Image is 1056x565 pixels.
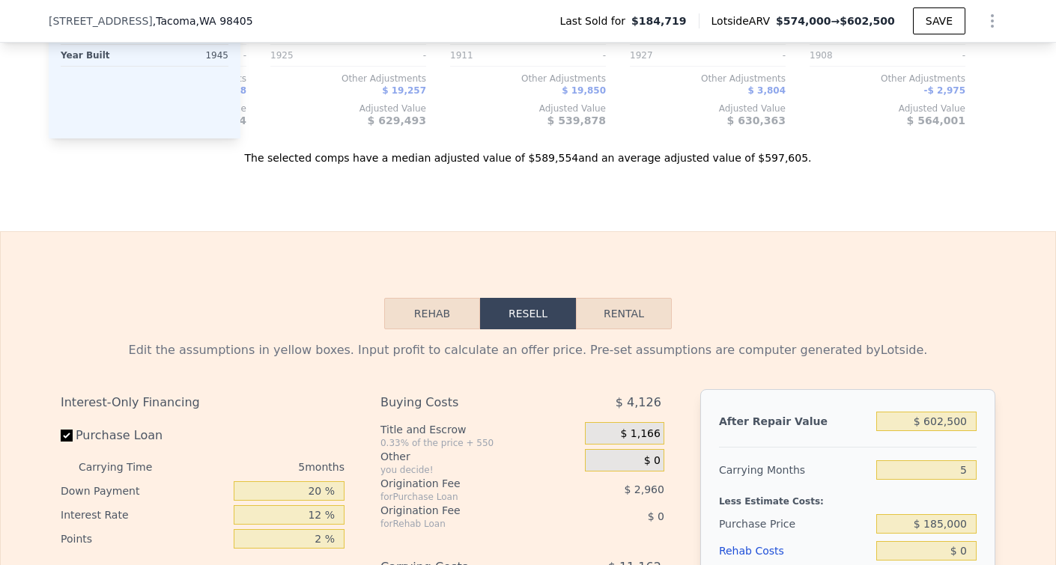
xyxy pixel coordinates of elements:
[384,298,480,329] button: Rehab
[631,13,687,28] span: $184,719
[380,437,579,449] div: 0.33% of the price + 550
[61,479,228,503] div: Down Payment
[559,13,631,28] span: Last Sold for
[719,510,870,537] div: Purchase Price
[380,503,547,518] div: Origination Fee
[748,85,786,96] span: $ 3,804
[450,73,606,85] div: Other Adjustments
[148,45,228,66] div: 1945
[61,389,345,416] div: Interest-Only Financing
[49,13,153,28] span: [STREET_ADDRESS]
[576,298,672,329] button: Rental
[620,427,660,441] span: $ 1,166
[380,476,547,491] div: Origination Fee
[624,483,664,495] span: $ 2,960
[79,455,176,479] div: Carrying Time
[450,103,606,114] div: Adjusted Value
[61,341,995,359] div: Edit the assumptions in yellow boxes. Input profit to calculate an offer price. Pre-set assumptio...
[648,510,664,522] span: $ 0
[380,518,547,530] div: for Rehab Loan
[810,73,965,85] div: Other Adjustments
[810,45,884,66] div: 1908
[711,13,776,28] span: Lotside ARV
[196,15,253,27] span: , WA 98405
[719,483,977,510] div: Less Estimate Costs:
[270,103,426,114] div: Adjusted Value
[61,503,228,527] div: Interest Rate
[616,389,661,416] span: $ 4,126
[382,85,426,96] span: $ 19,257
[977,6,1007,36] button: Show Options
[270,73,426,85] div: Other Adjustments
[630,103,786,114] div: Adjusted Value
[61,422,228,449] label: Purchase Loan
[380,389,547,416] div: Buying Costs
[368,114,426,126] span: $ 629,493
[61,45,142,66] div: Year Built
[380,422,579,437] div: Title and Escrow
[810,103,965,114] div: Adjusted Value
[776,15,831,27] span: $574,000
[776,13,895,28] span: →
[480,298,576,329] button: Resell
[61,430,73,442] input: Purchase Loan
[719,408,870,435] div: After Repair Value
[711,45,786,66] div: -
[182,455,345,479] div: 5 months
[924,85,965,96] span: -$ 2,975
[380,464,579,476] div: you decide!
[153,13,253,28] span: , Tacoma
[49,138,1007,165] div: The selected comps have a median adjusted value of $589,554 and an average adjusted value of $597...
[61,527,228,551] div: Points
[531,45,606,66] div: -
[890,45,965,66] div: -
[719,456,870,483] div: Carrying Months
[727,114,786,126] span: $ 630,363
[630,45,705,66] div: 1927
[380,449,579,464] div: Other
[719,537,870,564] div: Rehab Costs
[380,491,547,503] div: for Purchase Loan
[450,45,525,66] div: 1911
[351,45,426,66] div: -
[644,454,661,468] span: $ 0
[547,114,606,126] span: $ 539,878
[270,45,345,66] div: 1925
[630,73,786,85] div: Other Adjustments
[907,114,965,126] span: $ 564,001
[840,15,895,27] span: $602,500
[913,7,965,34] button: SAVE
[562,85,606,96] span: $ 19,850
